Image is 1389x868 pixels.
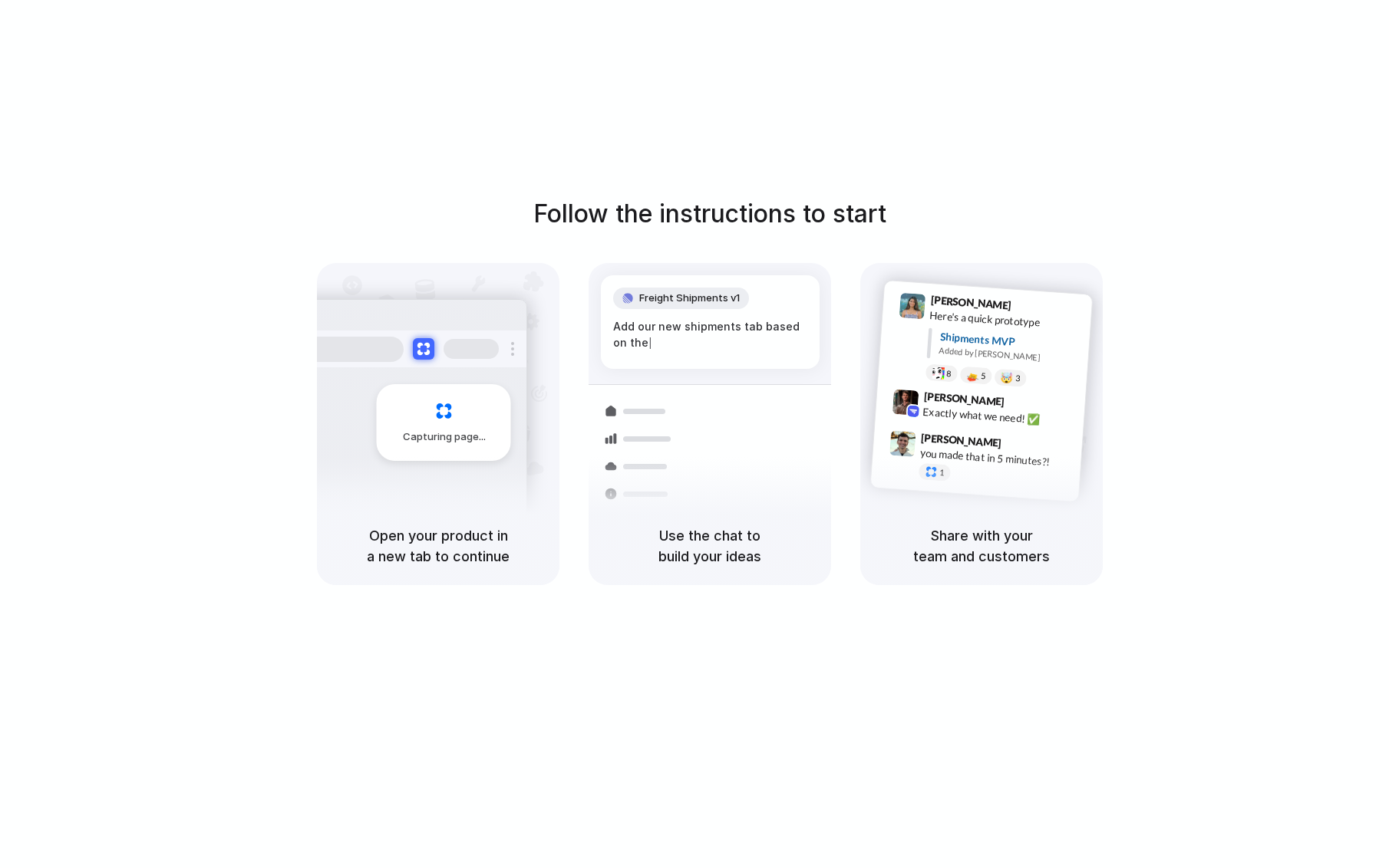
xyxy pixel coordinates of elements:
[1006,437,1038,455] span: 9:47 AM
[939,469,945,477] span: 1
[922,404,1076,430] div: Exactly what we need! ✅
[1009,396,1041,414] span: 9:42 AM
[919,446,1073,472] div: you made that in 5 minutes?!
[921,429,1002,452] span: [PERSON_NAME]
[648,337,652,349] span: |
[1016,299,1048,317] span: 9:41 AM
[1015,374,1021,383] span: 3
[639,291,740,306] span: Freight Shipments v1
[981,372,986,380] span: 5
[335,525,541,567] h5: Open your product in a new tab to continue
[607,525,813,567] h5: Use the chat to build your ideas
[1001,373,1014,384] div: 🤯
[923,388,1005,410] span: [PERSON_NAME]
[939,329,1081,354] div: Shipments MVP
[879,525,1084,567] h5: Share with your team and customers
[613,318,807,351] div: Add our new shipments tab based on the
[403,429,488,445] span: Capturing page
[939,344,1080,367] div: Added by [PERSON_NAME]
[533,196,886,232] h1: Follow the instructions to start
[946,370,952,378] span: 8
[929,307,1083,334] div: Here's a quick prototype
[930,291,1011,314] span: [PERSON_NAME]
